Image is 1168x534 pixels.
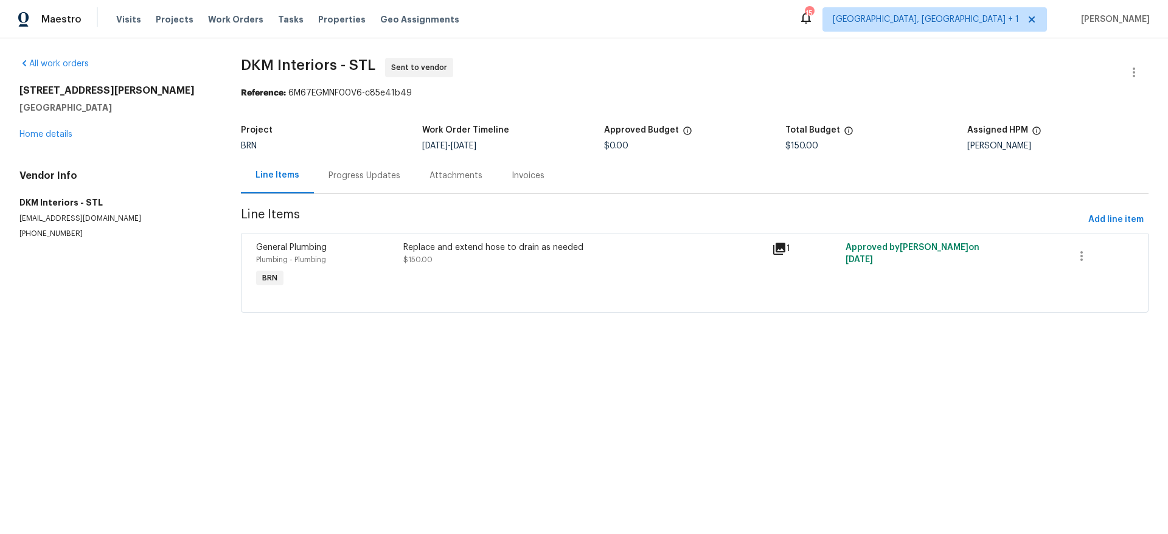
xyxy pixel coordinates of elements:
[1088,212,1144,227] span: Add line item
[785,126,840,134] h5: Total Budget
[241,89,286,97] b: Reference:
[772,241,838,256] div: 1
[19,102,212,114] h5: [GEOGRAPHIC_DATA]
[278,15,304,24] span: Tasks
[241,58,375,72] span: DKM Interiors - STL
[257,272,282,284] span: BRN
[241,126,273,134] h5: Project
[19,85,212,97] h2: [STREET_ADDRESS][PERSON_NAME]
[683,126,692,142] span: The total cost of line items that have been approved by both Opendoor and the Trade Partner. This...
[241,209,1083,231] span: Line Items
[422,142,448,150] span: [DATE]
[116,13,141,26] span: Visits
[604,142,628,150] span: $0.00
[156,13,193,26] span: Projects
[208,13,263,26] span: Work Orders
[391,61,452,74] span: Sent to vendor
[241,87,1149,99] div: 6M67EGMNF00V6-c85e41b49
[19,213,212,224] p: [EMAIL_ADDRESS][DOMAIN_NAME]
[19,60,89,68] a: All work orders
[785,142,818,150] span: $150.00
[967,142,1149,150] div: [PERSON_NAME]
[380,13,459,26] span: Geo Assignments
[844,126,853,142] span: The total cost of line items that have been proposed by Opendoor. This sum includes line items th...
[512,170,544,182] div: Invoices
[19,130,72,139] a: Home details
[403,256,433,263] span: $150.00
[19,196,212,209] h5: DKM Interiors - STL
[422,126,509,134] h5: Work Order Timeline
[255,169,299,181] div: Line Items
[1032,126,1041,142] span: The hpm assigned to this work order.
[846,255,873,264] span: [DATE]
[256,256,326,263] span: Plumbing - Plumbing
[422,142,476,150] span: -
[403,241,765,254] div: Replace and extend hose to drain as needed
[429,170,482,182] div: Attachments
[1076,13,1150,26] span: [PERSON_NAME]
[805,7,813,19] div: 15
[846,243,979,264] span: Approved by [PERSON_NAME] on
[451,142,476,150] span: [DATE]
[256,243,327,252] span: General Plumbing
[328,170,400,182] div: Progress Updates
[241,142,257,150] span: BRN
[967,126,1028,134] h5: Assigned HPM
[19,170,212,182] h4: Vendor Info
[19,229,212,239] p: [PHONE_NUMBER]
[318,13,366,26] span: Properties
[604,126,679,134] h5: Approved Budget
[41,13,82,26] span: Maestro
[833,13,1019,26] span: [GEOGRAPHIC_DATA], [GEOGRAPHIC_DATA] + 1
[1083,209,1149,231] button: Add line item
